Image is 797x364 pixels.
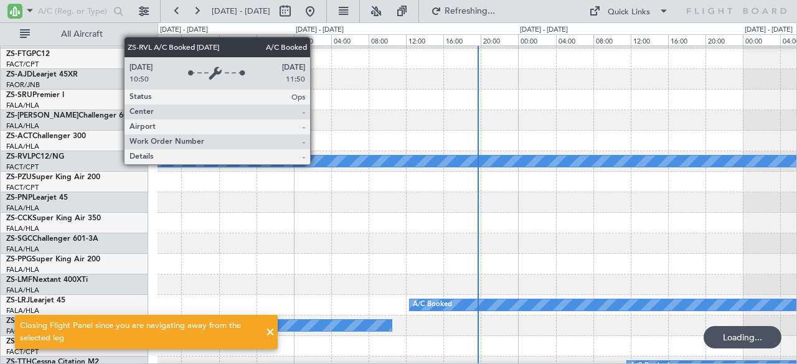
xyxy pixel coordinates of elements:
div: [DATE] - [DATE] [745,25,793,35]
div: Loading... [704,326,781,348]
span: ZS-CCK [6,215,32,222]
div: 12:00 [631,34,668,45]
a: ZS-[PERSON_NAME]Challenger 604 [6,112,132,119]
div: A/C Booked [413,296,452,314]
a: FACT/CPT [6,60,39,69]
div: 20:00 [705,34,743,45]
button: Quick Links [583,1,675,21]
div: 00:00 [743,34,780,45]
a: ZS-FTGPC12 [6,50,50,58]
a: FALA/HLA [6,121,39,131]
a: FACT/CPT [6,162,39,172]
a: ZS-RVLPC12/NG [6,153,64,161]
span: ZS-FTG [6,50,32,58]
a: FALA/HLA [6,142,39,151]
a: FALA/HLA [6,224,39,233]
a: FACT/CPT [6,183,39,192]
div: Quick Links [608,6,650,19]
div: 20:00 [481,34,518,45]
div: 08:00 [369,34,406,45]
a: ZS-PZUSuper King Air 200 [6,174,100,181]
a: ZS-PPGSuper King Air 200 [6,256,100,263]
div: 16:00 [219,34,257,45]
a: FAOR/JNB [6,80,40,90]
a: ZS-CCKSuper King Air 350 [6,215,101,222]
a: FALA/HLA [6,286,39,295]
a: ZS-LMFNextant 400XTi [6,276,88,284]
span: ZS-SRU [6,91,32,99]
div: [DATE] - [DATE] [296,25,344,35]
span: ZS-LRJ [6,297,30,304]
div: 16:00 [668,34,705,45]
span: ZS-ACT [6,133,32,140]
span: ZS-LMF [6,276,32,284]
span: Refreshing... [444,7,496,16]
input: A/C (Reg. or Type) [38,2,110,21]
a: ZS-LRJLearjet 45 [6,297,65,304]
a: FALA/HLA [6,265,39,274]
a: ZS-SGCChallenger 601-3A [6,235,98,243]
a: ZS-SRUPremier I [6,91,64,99]
a: ZS-AJDLearjet 45XR [6,71,78,78]
div: 04:00 [331,34,369,45]
span: All Aircraft [32,30,131,39]
a: FALA/HLA [6,245,39,254]
span: ZS-AJD [6,71,32,78]
span: ZS-[PERSON_NAME] [6,112,78,119]
div: [DATE] - [DATE] [160,25,208,35]
a: FALA/HLA [6,203,39,213]
div: 12:00 [181,34,219,45]
div: 00:00 [294,34,331,45]
a: ZS-PNPLearjet 45 [6,194,68,202]
div: 16:00 [443,34,481,45]
div: 08:00 [593,34,631,45]
button: Refreshing... [425,1,500,21]
span: ZS-PPG [6,256,32,263]
button: All Aircraft [14,24,135,44]
a: FALA/HLA [6,101,39,110]
div: 08:00 [144,34,181,45]
div: 20:00 [257,34,294,45]
span: ZS-PZU [6,174,32,181]
span: ZS-RVL [6,153,31,161]
div: 00:00 [518,34,555,45]
div: 04:00 [556,34,593,45]
span: ZS-SGC [6,235,32,243]
div: 12:00 [406,34,443,45]
div: Closing Flight Panel since you are navigating away from the selected leg [20,320,259,344]
a: ZS-ACTChallenger 300 [6,133,86,140]
span: [DATE] - [DATE] [212,6,270,17]
div: [DATE] - [DATE] [520,25,568,35]
span: ZS-PNP [6,194,32,202]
